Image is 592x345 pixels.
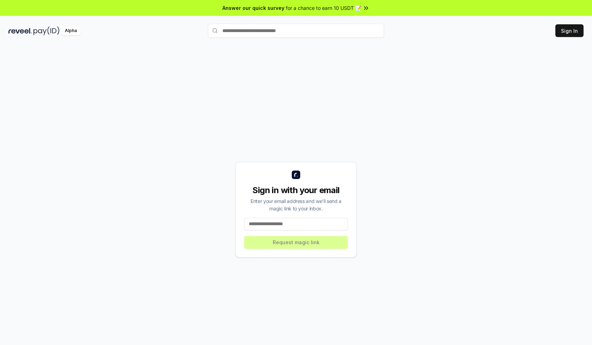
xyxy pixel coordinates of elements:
[244,185,348,196] div: Sign in with your email
[61,26,81,35] div: Alpha
[555,24,584,37] button: Sign In
[222,4,284,12] span: Answer our quick survey
[8,26,32,35] img: reveel_dark
[244,197,348,212] div: Enter your email address and we’ll send a magic link to your inbox.
[292,171,300,179] img: logo_small
[286,4,361,12] span: for a chance to earn 10 USDT 📝
[33,26,60,35] img: pay_id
